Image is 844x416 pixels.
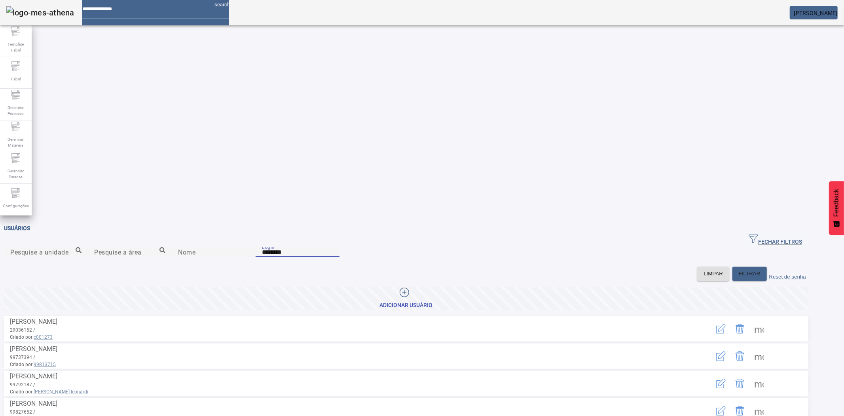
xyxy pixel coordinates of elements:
span: 99813715 [34,362,56,367]
span: Gerenciar Processo [4,102,28,119]
button: Feedback - Mostrar pesquisa [829,181,844,235]
span: Criado por: [10,361,673,368]
span: [PERSON_NAME] [10,372,57,380]
span: Gerenciar Paradas [4,166,28,182]
button: Adicionar Usuário [4,287,808,310]
span: 99827652 / [10,409,35,415]
button: FECHAR FILTROS [742,233,808,247]
span: Criado por: [10,388,673,395]
span: 29036152 / [10,327,35,333]
input: Number [94,248,165,257]
button: Mais [749,374,768,393]
span: [PERSON_NAME] [794,10,838,16]
button: Reset de senha [767,267,808,281]
mat-label: Pesquise a área [94,248,142,256]
button: Delete [730,374,749,393]
span: Usuários [4,225,30,231]
button: Mais [749,347,768,366]
span: 99792187 / [10,382,35,387]
span: Template Fabril [4,39,28,55]
span: FILTRAR [739,270,761,278]
span: Configurações [0,200,31,211]
div: Adicionar Usuário [380,302,433,309]
button: LIMPAR [697,267,729,281]
button: Delete [730,319,749,338]
mat-label: Pesquise a unidade [10,248,68,256]
button: FILTRAR [732,267,767,281]
span: 99737394 / [10,355,35,360]
span: Criado por: [10,334,673,341]
input: Number [10,248,82,257]
span: [PERSON_NAME] [10,318,57,325]
span: Fabril [9,74,23,84]
span: Feedback [833,189,840,217]
button: Mais [749,319,768,338]
span: Gerenciar Materiais [4,134,28,151]
button: Delete [730,347,749,366]
span: [PERSON_NAME].leonardi [34,389,88,395]
mat-label: Nome [178,248,195,256]
span: [PERSON_NAME] [10,345,57,353]
span: LIMPAR [704,270,723,278]
span: FECHAR FILTROS [749,234,802,246]
span: c001273 [34,334,53,340]
img: logo-mes-athena [6,6,74,19]
mat-label: Login [262,244,275,250]
label: Reset de senha [769,274,806,280]
span: [PERSON_NAME] [10,400,57,407]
